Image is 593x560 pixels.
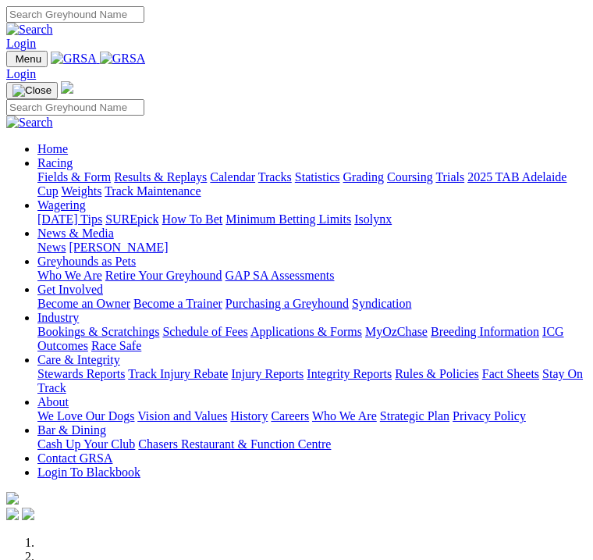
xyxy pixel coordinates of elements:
a: Tracks [258,170,292,184]
a: Weights [61,184,101,198]
a: Breeding Information [431,325,539,338]
a: Bookings & Scratchings [37,325,159,338]
a: Calendar [210,170,255,184]
img: GRSA [100,52,146,66]
img: Search [6,23,53,37]
a: Minimum Betting Limits [225,212,351,226]
a: News [37,241,66,254]
a: Vision and Values [137,409,227,423]
a: Login To Blackbook [37,465,140,479]
a: Trials [435,170,464,184]
a: Get Involved [37,283,103,296]
img: Close [12,84,51,97]
div: News & Media [37,241,587,255]
span: Menu [16,53,41,65]
input: Search [6,99,144,116]
a: Strategic Plan [380,409,449,423]
a: Become a Trainer [133,297,222,310]
a: Coursing [387,170,433,184]
a: Race Safe [91,339,141,352]
a: MyOzChase [365,325,428,338]
a: Chasers Restaurant & Function Centre [138,437,331,451]
a: Grading [343,170,384,184]
div: Greyhounds as Pets [37,269,587,283]
button: Toggle navigation [6,82,58,99]
a: Careers [271,409,309,423]
a: Who We Are [312,409,377,423]
a: Racing [37,156,73,169]
a: Isolynx [354,212,392,226]
a: Track Injury Rebate [128,367,228,380]
a: Injury Reports [231,367,304,380]
a: Stewards Reports [37,367,125,380]
img: Search [6,116,53,130]
a: Fact Sheets [482,367,539,380]
img: facebook.svg [6,508,19,520]
button: Toggle navigation [6,51,48,67]
a: About [37,395,69,408]
a: Statistics [295,170,340,184]
a: SUREpick [105,212,158,226]
a: Results & Replays [114,170,207,184]
a: Become an Owner [37,297,130,310]
div: Industry [37,325,587,353]
div: Racing [37,170,587,198]
a: Industry [37,311,79,324]
a: Stay On Track [37,367,583,394]
div: Bar & Dining [37,437,587,451]
div: Get Involved [37,297,587,311]
a: Syndication [352,297,411,310]
a: Wagering [37,198,86,212]
a: Purchasing a Greyhound [225,297,349,310]
img: logo-grsa-white.png [6,492,19,505]
a: Rules & Policies [395,367,479,380]
a: [PERSON_NAME] [69,241,168,254]
img: GRSA [51,52,97,66]
a: Greyhounds as Pets [37,255,136,268]
a: Bar & Dining [37,423,106,437]
a: Home [37,142,68,155]
a: Login [6,37,36,50]
a: Login [6,67,36,80]
a: Who We Are [37,269,102,282]
a: Care & Integrity [37,353,120,366]
a: Track Maintenance [105,184,201,198]
a: How To Bet [162,212,223,226]
a: Privacy Policy [453,409,526,423]
div: Wagering [37,212,587,226]
img: logo-grsa-white.png [61,81,73,94]
a: Retire Your Greyhound [105,269,222,282]
a: News & Media [37,226,114,240]
a: We Love Our Dogs [37,409,134,423]
img: twitter.svg [22,508,34,520]
a: [DATE] Tips [37,212,102,226]
a: Contact GRSA [37,451,112,465]
div: Care & Integrity [37,367,587,395]
a: 2025 TAB Adelaide Cup [37,170,566,198]
input: Search [6,6,144,23]
a: GAP SA Assessments [225,269,335,282]
a: Cash Up Your Club [37,437,135,451]
a: Integrity Reports [307,367,392,380]
a: ICG Outcomes [37,325,564,352]
a: Applications & Forms [250,325,362,338]
a: History [230,409,268,423]
a: Schedule of Fees [162,325,247,338]
a: Fields & Form [37,170,111,184]
div: About [37,409,587,423]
